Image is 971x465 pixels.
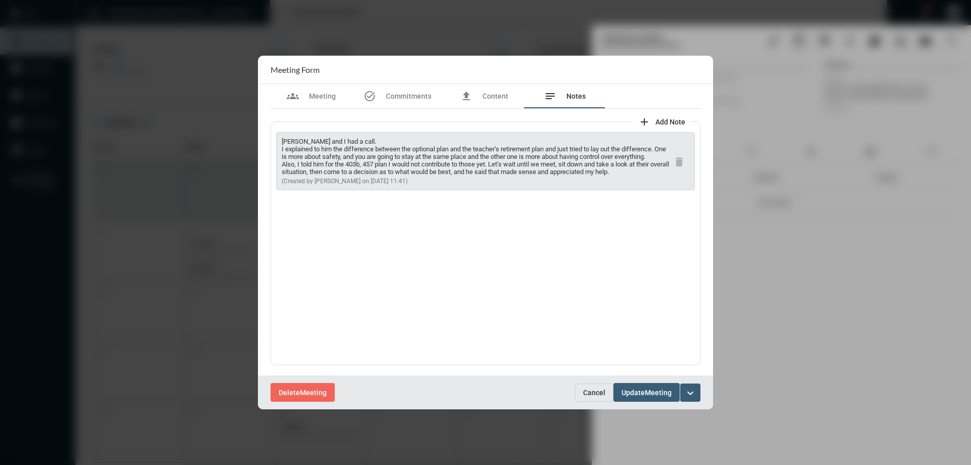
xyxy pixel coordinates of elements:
[271,65,320,74] h2: Meeting Form
[460,90,472,102] mat-icon: file_upload
[282,178,408,185] span: (Created by [PERSON_NAME] on [DATE] 11:41)
[364,90,376,102] mat-icon: task_alt
[566,92,586,100] span: Notes
[633,111,690,132] button: add note
[655,118,685,126] span: Add Note
[673,156,685,168] mat-icon: delete
[613,383,680,402] button: UpdateMeeting
[386,92,431,100] span: Commitments
[622,389,645,397] span: Update
[684,387,696,399] mat-icon: expand_more
[575,384,613,402] button: Cancel
[645,389,672,397] span: Meeting
[271,383,335,402] button: DeleteMeeting
[482,92,508,100] span: Content
[282,138,669,176] p: [PERSON_NAME] and I had a call. I explained to him the difference between the optional plan and t...
[300,389,327,397] span: Meeting
[544,90,556,102] mat-icon: notes
[583,389,605,397] span: Cancel
[279,389,300,397] span: Delete
[669,151,689,171] button: delete note
[287,90,299,102] mat-icon: groups
[309,92,336,100] span: Meeting
[638,116,650,128] mat-icon: add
